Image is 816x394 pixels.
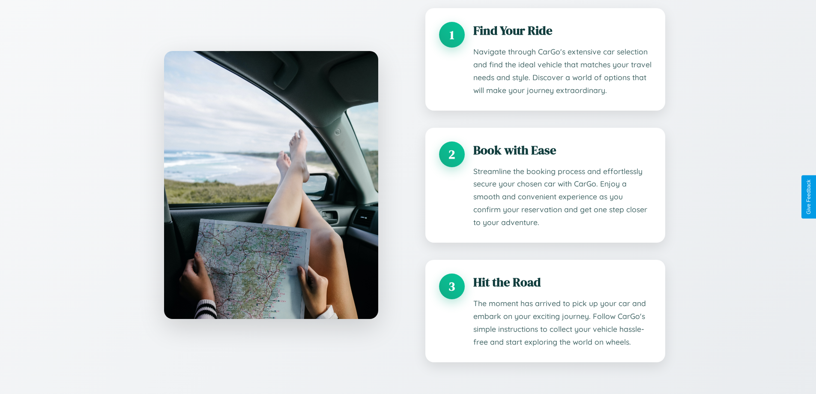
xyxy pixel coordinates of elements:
[439,141,465,167] div: 2
[164,51,378,319] img: CarGo map interface
[473,297,652,349] p: The moment has arrived to pick up your car and embark on your exciting journey. Follow CarGo's si...
[473,141,652,159] h3: Book with Ease
[473,165,652,229] p: Streamline the booking process and effortlessly secure your chosen car with CarGo. Enjoy a smooth...
[473,45,652,97] p: Navigate through CarGo's extensive car selection and find the ideal vehicle that matches your tra...
[439,274,465,299] div: 3
[806,180,812,214] div: Give Feedback
[439,22,465,48] div: 1
[473,22,652,39] h3: Find Your Ride
[473,274,652,291] h3: Hit the Road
